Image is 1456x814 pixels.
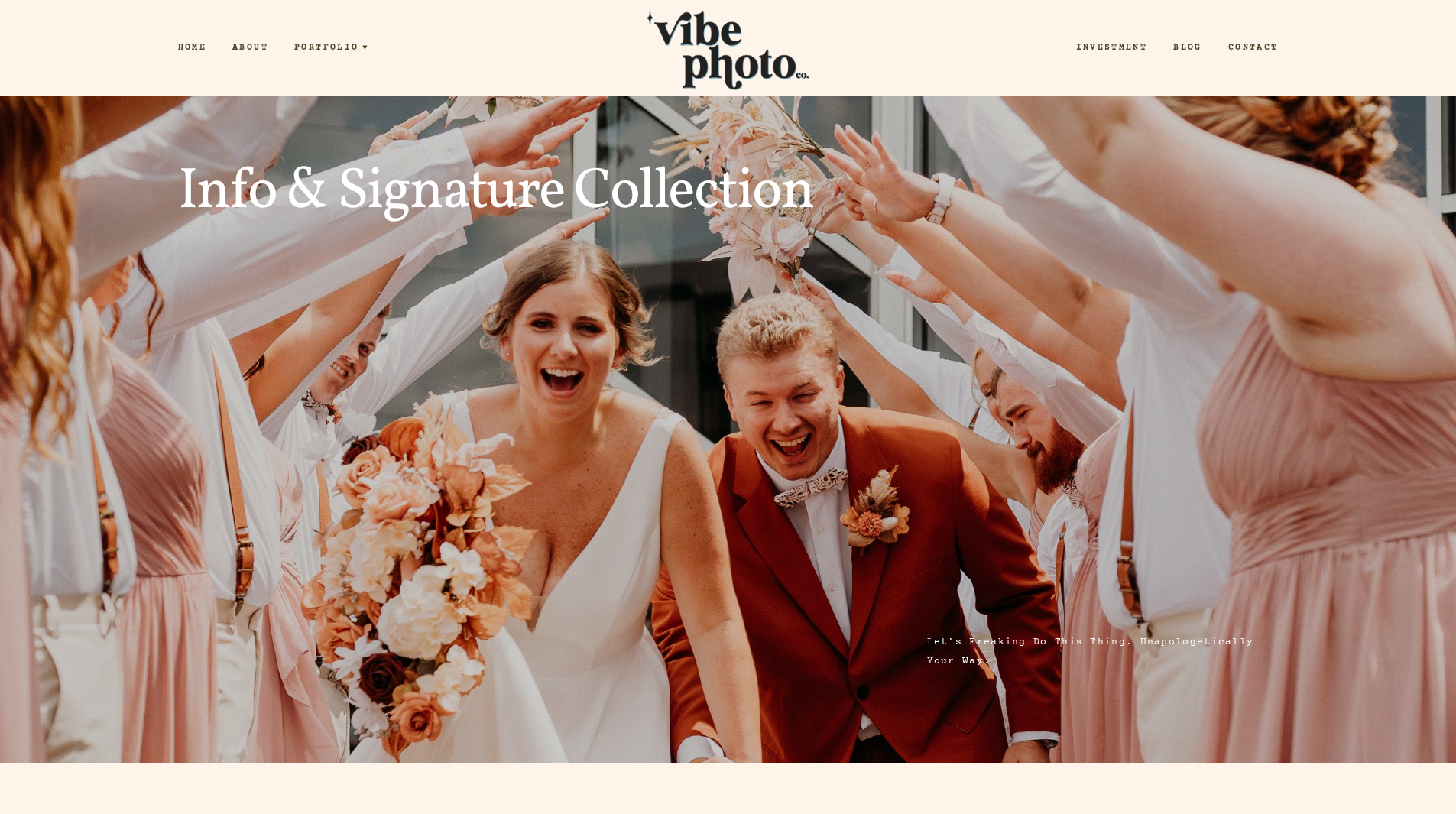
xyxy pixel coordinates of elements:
span: & [286,164,327,222]
a: Investment [1063,41,1161,54]
span: Signature [337,164,565,222]
span: thing. [1090,633,1133,652]
span: freaking [969,633,1026,652]
span: Unapologetically [1140,633,1254,652]
a: Portfolio [281,41,382,54]
span: Collection [574,164,814,222]
a: Blog [1160,41,1215,54]
span: let's [927,633,963,652]
span: this [1055,633,1083,652]
span: way. [962,652,991,671]
span: Info [178,164,277,222]
span: your [927,652,955,671]
a: About [219,41,281,54]
a: Contact [1215,41,1292,54]
span: do [1033,633,1048,652]
span: Portfolio [294,44,358,53]
a: Home [164,41,219,54]
img: Vibe Photo Co. [647,6,809,90]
